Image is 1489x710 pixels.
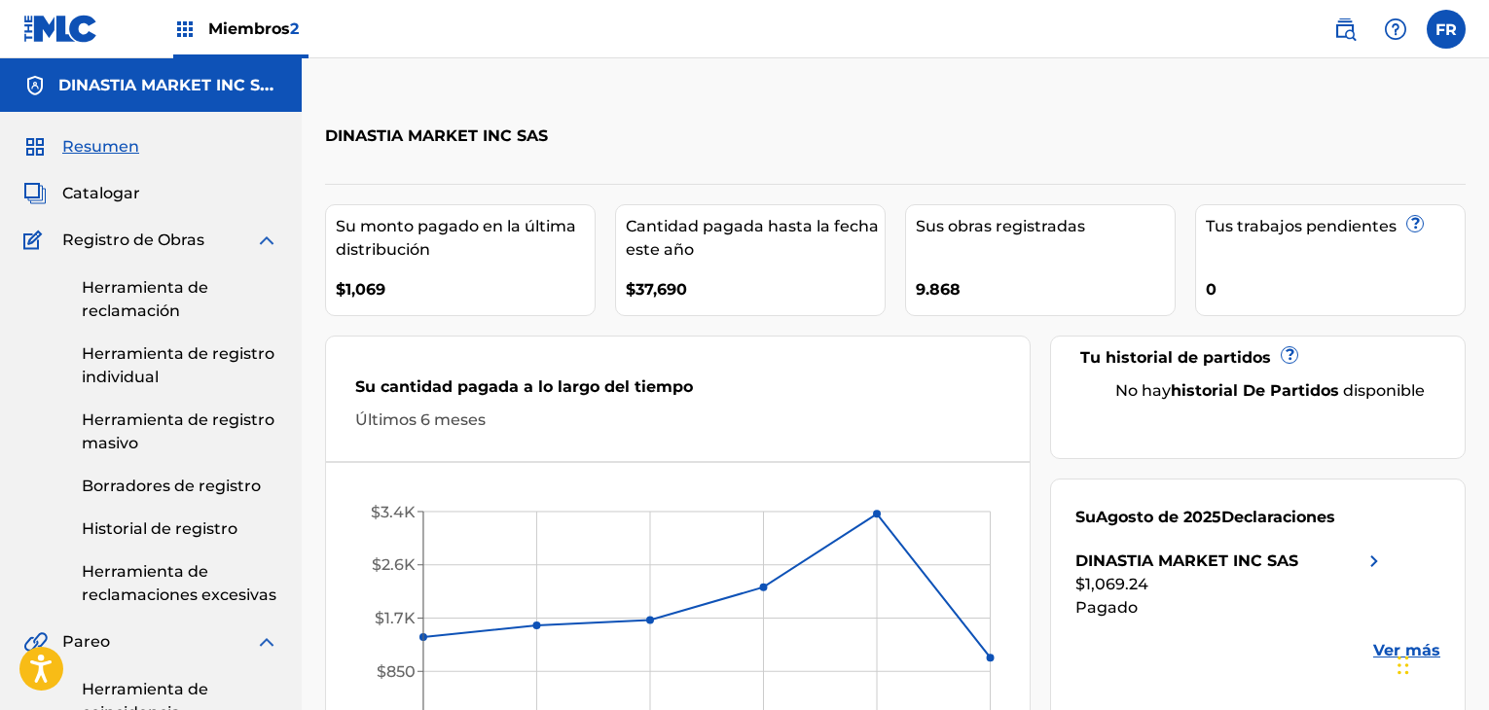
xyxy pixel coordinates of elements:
[1411,214,1420,232] font: ?
[1075,508,1096,526] font: Su
[1080,348,1271,367] font: Tu historial de partidos
[23,74,47,97] img: Cuentas
[1075,550,1386,620] a: DINASTIA MARKET INC SASicono de chevron derecho$1,069.24Pagado
[23,229,49,252] img: Registro de Obras
[62,231,204,249] font: Registro de Obras
[1343,381,1425,400] font: disponible
[336,217,576,259] font: Su monto pagado en la última distribución
[1362,550,1386,573] img: icono de chevron derecho
[1333,18,1357,41] img: buscar
[62,632,110,651] font: Pareo
[23,15,98,43] img: Logotipo del MLC
[1427,10,1466,49] div: Menú de usuario
[1398,636,1409,694] div: Arrastrar
[23,182,47,205] img: Catalogar
[1096,508,1221,526] font: Agosto de 2025
[23,135,47,159] img: Resumen
[626,280,687,299] font: $37,690
[255,630,278,654] img: expandir
[82,276,278,323] a: Herramienta de reclamación
[375,609,416,627] tspan: $1.7K
[82,519,237,538] font: Historial de registro
[82,475,278,498] a: Borradores de registro
[82,517,278,541] a: Historial de registro
[208,19,290,38] font: Miembros
[371,503,416,521] tspan: $3.4K
[173,18,197,41] img: Principales titulares de derechos
[82,562,276,604] font: Herramienta de reclamaciones excesivas
[1373,641,1440,659] font: Ver más
[1075,575,1148,593] font: $1,069.24
[1206,280,1217,299] font: 0
[255,229,278,252] img: expandir
[1115,381,1171,400] font: No hay
[58,76,281,94] font: DINASTIA MARKET INC SAS
[1435,443,1489,599] iframe: Centro de recursos
[1373,639,1440,662] a: Ver más
[62,137,139,156] font: Resumen
[23,630,48,654] img: Pareo
[82,344,274,386] font: Herramienta de registro individual
[82,477,261,495] font: Borradores de registro
[355,377,693,396] font: Su cantidad pagada a lo largo del tiempo
[916,280,961,299] font: 9.868
[355,410,486,429] font: Últimos 6 meses
[325,126,548,145] font: DINASTIA MARKET INC SAS
[82,342,278,389] a: Herramienta de registro individual
[290,19,299,38] font: 2
[916,217,1085,235] font: Sus obras registradas
[82,278,208,320] font: Herramienta de reclamación
[336,280,385,299] font: $1,069
[1171,381,1339,400] font: historial de partidos
[1206,217,1397,235] font: Tus trabajos pendientes
[23,135,139,159] a: ResumenResumen
[58,74,278,97] h5: DINASTIA MARKET INC SAS
[62,184,140,202] font: Catalogar
[377,662,416,681] tspan: $850
[1075,551,1298,570] font: DINASTIA MARKET INC SAS
[1392,617,1489,710] iframe: Widget de chat
[1221,508,1335,526] font: Declaraciones
[23,182,140,205] a: CatalogarCatalogar
[1384,18,1407,41] img: ayuda
[1376,10,1415,49] div: Ayuda
[626,217,879,259] font: Cantidad pagada hasta la fecha este año
[82,560,278,607] a: Herramienta de reclamaciones excesivas
[1286,345,1294,364] font: ?
[82,408,278,455] a: Herramienta de registro masivo
[372,555,416,574] tspan: $2.6K
[1326,10,1364,49] a: Búsqueda pública
[1075,598,1138,617] font: Pagado
[82,410,274,452] font: Herramienta de registro masivo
